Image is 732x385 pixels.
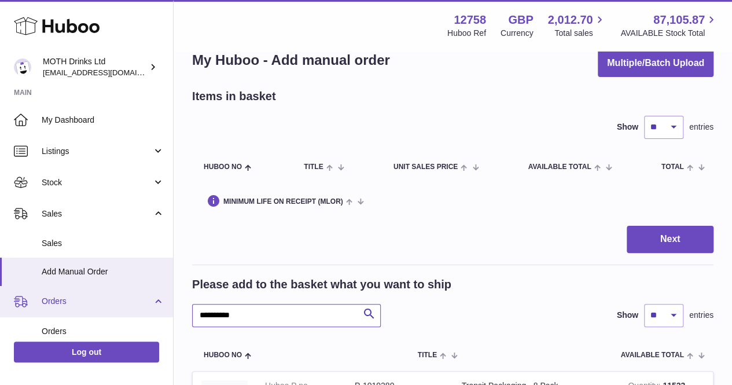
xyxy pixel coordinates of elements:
[689,310,713,321] span: entries
[43,68,170,77] span: [EMAIL_ADDRESS][DOMAIN_NAME]
[508,12,533,28] strong: GBP
[554,28,606,39] span: Total sales
[501,28,534,39] div: Currency
[42,208,152,219] span: Sales
[627,226,713,253] button: Next
[192,51,390,69] h1: My Huboo - Add manual order
[42,238,164,249] span: Sales
[617,122,638,133] label: Show
[204,163,242,171] span: Huboo no
[598,50,713,77] button: Multiple/Batch Upload
[528,163,591,171] span: AVAILABLE Total
[42,177,152,188] span: Stock
[204,351,242,359] span: Huboo no
[617,310,638,321] label: Show
[548,12,593,28] span: 2,012.70
[447,28,486,39] div: Huboo Ref
[653,12,705,28] span: 87,105.87
[14,342,159,362] a: Log out
[42,296,152,307] span: Orders
[620,28,718,39] span: AVAILABLE Stock Total
[192,277,451,292] h2: Please add to the basket what you want to ship
[42,146,152,157] span: Listings
[223,198,343,206] span: Minimum Life On Receipt (MLOR)
[43,56,147,78] div: MOTH Drinks Ltd
[418,351,437,359] span: Title
[393,163,458,171] span: Unit Sales Price
[42,326,164,337] span: Orders
[14,58,31,76] img: orders@mothdrinks.com
[454,12,486,28] strong: 12758
[661,163,684,171] span: Total
[620,12,718,39] a: 87,105.87 AVAILABLE Stock Total
[192,89,276,104] h2: Items in basket
[42,115,164,126] span: My Dashboard
[548,12,606,39] a: 2,012.70 Total sales
[621,351,684,359] span: AVAILABLE Total
[304,163,323,171] span: Title
[689,122,713,133] span: entries
[42,266,164,277] span: Add Manual Order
